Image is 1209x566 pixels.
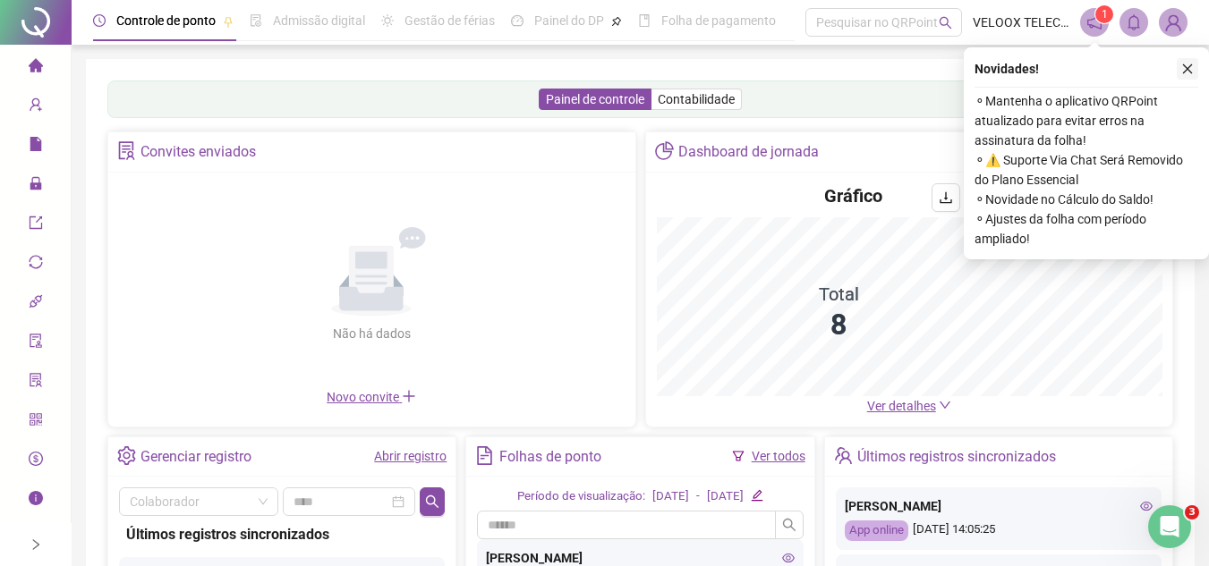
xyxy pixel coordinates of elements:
[116,13,216,28] span: Controle de ponto
[1160,9,1187,36] img: 78240
[782,518,796,532] span: search
[534,13,604,28] span: Painel do DP
[658,92,735,106] span: Contabilidade
[1126,14,1142,30] span: bell
[381,14,394,27] span: sun
[425,494,439,509] span: search
[752,449,805,463] a: Ver todos
[140,137,256,167] div: Convites enviados
[29,89,43,125] span: user-add
[29,286,43,322] span: api
[975,59,1039,79] span: Novidades !
[126,523,438,545] div: Últimos registros sincronizados
[29,325,43,361] span: audit
[939,399,951,411] span: down
[611,16,622,27] span: pushpin
[289,324,454,343] div: Não há dados
[696,487,700,506] div: -
[824,183,882,208] h4: Gráfico
[511,14,524,27] span: dashboard
[1086,14,1103,30] span: notification
[327,390,416,404] span: Novo convite
[1181,63,1194,75] span: close
[29,404,43,440] span: qrcode
[546,92,644,106] span: Painel de controle
[1185,505,1199,520] span: 3
[845,496,1153,516] div: [PERSON_NAME]
[140,442,251,472] div: Gerenciar registro
[975,209,1198,249] span: ⚬ Ajustes da folha com período ampliado!
[751,489,762,501] span: edit
[973,13,1069,32] span: VELOOX TELECOM
[29,50,43,86] span: home
[29,168,43,204] span: lock
[661,13,776,28] span: Folha de pagamento
[273,13,365,28] span: Admissão digital
[223,16,234,27] span: pushpin
[117,446,136,465] span: setting
[678,137,819,167] div: Dashboard de jornada
[29,522,43,558] span: gift
[374,449,447,463] a: Abrir registro
[29,444,43,479] span: dollar
[655,141,674,160] span: pie-chart
[517,487,645,506] div: Período de visualização:
[652,487,689,506] div: [DATE]
[867,399,951,413] a: Ver detalhes down
[29,207,43,243] span: export
[857,442,1056,472] div: Últimos registros sincronizados
[499,442,601,472] div: Folhas de ponto
[29,483,43,519] span: info-circle
[707,487,744,506] div: [DATE]
[1148,505,1191,548] iframe: Intercom live chat
[29,247,43,283] span: sync
[475,446,494,465] span: file-text
[975,150,1198,190] span: ⚬ ⚠️ Suporte Via Chat Será Removido do Plano Essencial
[975,190,1198,209] span: ⚬ Novidade no Cálculo do Saldo!
[845,520,1153,541] div: [DATE] 14:05:25
[117,141,136,160] span: solution
[30,538,42,551] span: right
[975,91,1198,150] span: ⚬ Mantenha o aplicativo QRPoint atualizado para evitar erros na assinatura da folha!
[867,399,936,413] span: Ver detalhes
[638,14,651,27] span: book
[845,520,908,541] div: App online
[782,552,795,564] span: eye
[250,14,262,27] span: file-done
[1140,500,1153,512] span: eye
[402,389,416,403] span: plus
[29,365,43,401] span: solution
[1102,8,1108,21] span: 1
[404,13,495,28] span: Gestão de férias
[939,190,953,205] span: download
[939,16,952,30] span: search
[29,129,43,165] span: file
[834,446,853,465] span: team
[732,450,745,462] span: filter
[1095,5,1113,23] sup: 1
[93,14,106,27] span: clock-circle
